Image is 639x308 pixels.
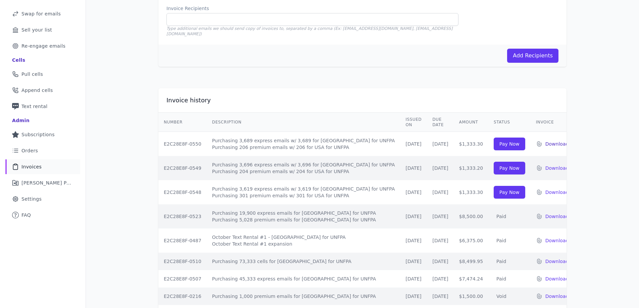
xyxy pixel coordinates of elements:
[158,132,207,156] td: E2C28E8F-0550
[166,5,458,12] label: Invoice Recipients
[158,288,207,305] td: E2C28E8F-0216
[5,39,80,53] a: Re-engage emails
[21,196,42,202] span: Settings
[400,113,427,132] th: Issued on
[400,204,427,228] td: [DATE]
[158,204,207,228] td: E2C28E8F-0523
[545,237,569,244] a: Download
[545,189,569,196] a: Download
[494,162,525,174] input: Pay Now
[21,87,53,94] span: Append cells
[494,294,509,299] span: Void
[166,96,211,104] h2: Invoice history
[545,258,569,265] a: Download
[454,156,488,180] td: $1,333.20
[158,113,207,132] th: Number
[207,113,400,132] th: Description
[545,165,569,171] a: Download
[454,113,488,132] th: Amount
[400,156,427,180] td: [DATE]
[427,270,453,288] td: [DATE]
[427,113,453,132] th: Due Date
[494,259,509,264] span: Paid
[5,143,80,158] a: Orders
[427,180,453,204] td: [DATE]
[207,132,400,156] td: Purchasing 3,689 express emails w/ 3,689 for [GEOGRAPHIC_DATA] for UNFPA Purchasing 206 premium e...
[207,180,400,204] td: Purchasing 3,619 express emails w/ 3,619 for [GEOGRAPHIC_DATA] for UNFPA Purchasing 301 premium e...
[21,163,42,170] span: Invoices
[21,71,43,78] span: Pull cells
[5,175,80,190] a: [PERSON_NAME] Performance
[5,67,80,82] a: Pull cells
[21,212,31,218] span: FAQ
[21,10,61,17] span: Swap for emails
[207,288,400,305] td: Purchasing 1,000 premium emails for [GEOGRAPHIC_DATA] for UNFPA
[545,275,569,282] a: Download
[207,204,400,228] td: Purchasing 19,900 express emails for [GEOGRAPHIC_DATA] for UNFPA Purchasing 5,028 premium emails ...
[427,228,453,253] td: [DATE]
[427,156,453,180] td: [DATE]
[427,253,453,270] td: [DATE]
[427,132,453,156] td: [DATE]
[158,156,207,180] td: E2C28E8F-0549
[454,204,488,228] td: $8,500.00
[158,228,207,253] td: E2C28E8F-0487
[400,228,427,253] td: [DATE]
[5,22,80,37] a: Sell your list
[545,213,569,220] a: Download
[207,156,400,180] td: Purchasing 3,696 express emails w/ 3,696 for [GEOGRAPHIC_DATA] for UNFPA Purchasing 204 premium e...
[400,132,427,156] td: [DATE]
[5,192,80,206] a: Settings
[21,27,52,33] span: Sell your list
[21,131,55,138] span: Subscriptions
[21,147,38,154] span: Orders
[400,270,427,288] td: [DATE]
[454,288,488,305] td: $1,500.00
[494,186,525,199] input: Pay Now
[427,204,453,228] td: [DATE]
[166,26,458,37] p: Type additional emails we should send copy of invoices to, separated by a comma (Ex: [EMAIL_ADDRE...
[545,293,569,300] a: Download
[5,99,80,114] a: Text rental
[454,253,488,270] td: $8,499.95
[507,49,558,63] button: Add Recipients
[400,180,427,204] td: [DATE]
[494,238,509,243] span: Paid
[21,103,48,110] span: Text rental
[5,6,80,21] a: Swap for emails
[454,228,488,253] td: $6,375.00
[5,159,80,174] a: Invoices
[494,276,509,281] span: Paid
[488,113,531,132] th: Status
[12,117,30,124] div: Admin
[545,141,569,147] a: Download
[454,270,488,288] td: $7,474.24
[5,83,80,98] a: Append cells
[494,214,509,219] span: Paid
[400,288,427,305] td: [DATE]
[158,180,207,204] td: E2C28E8F-0548
[454,180,488,204] td: $1,333.30
[5,127,80,142] a: Subscriptions
[5,208,80,222] a: FAQ
[494,138,525,150] input: Pay Now
[454,132,488,156] td: $1,333.30
[531,113,574,132] th: Invoice
[207,270,400,288] td: Purchasing 45,333 express emails for [GEOGRAPHIC_DATA] for UNFPA
[158,270,207,288] td: E2C28E8F-0507
[207,253,400,270] td: Purchasing 73,333 cells for [GEOGRAPHIC_DATA] for UNFPA
[158,253,207,270] td: E2C28E8F-0510
[207,228,400,253] td: October Text Rental #1 - [GEOGRAPHIC_DATA] for UNFPA October Text Rental #1 expansion
[21,43,65,49] span: Re-engage emails
[21,179,72,186] span: [PERSON_NAME] Performance
[12,57,25,63] div: Cells
[427,288,453,305] td: [DATE]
